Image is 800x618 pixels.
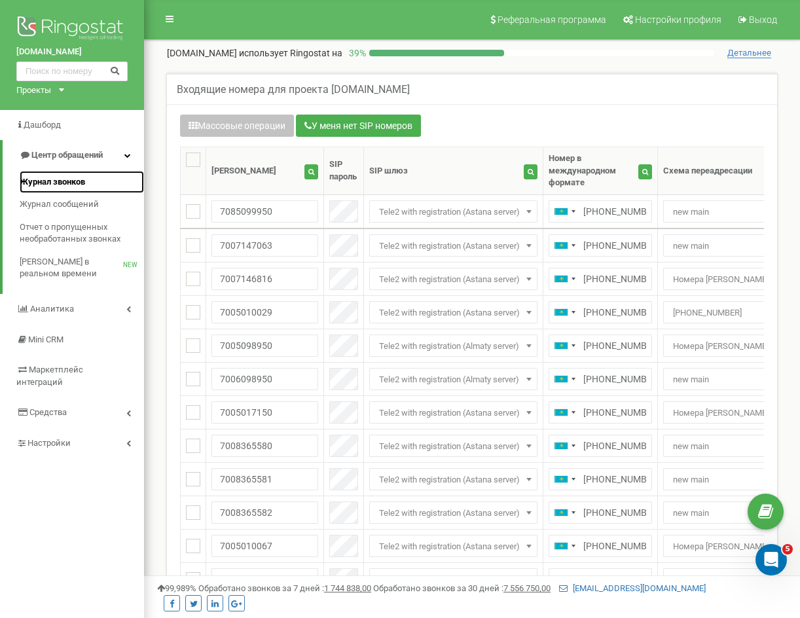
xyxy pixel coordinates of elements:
[374,270,533,289] span: Tele2 with registration (Astana server)
[324,583,371,593] u: 1 744 838,00
[211,165,276,177] div: [PERSON_NAME]
[20,176,85,189] span: Журнал звонков
[324,147,364,195] th: SIP пароль
[369,335,537,357] span: Tele2 with registration (Almaty server)
[549,268,652,290] input: 8 (771) 000 9998
[26,115,236,160] p: Чем мы можем помочь?
[225,21,249,45] div: Закрыть
[87,409,174,461] button: Чат
[19,359,243,397] div: API Ringostat. API-запрос соединения 2х номеров
[374,371,533,389] span: Tele2 with registration (Almaty server)
[374,304,533,322] span: Tele2 with registration (Astana server)
[27,364,219,391] div: API Ringostat. API-запрос соединения 2х номеров
[19,327,243,354] button: Поиск по статьям
[755,544,787,575] iframe: Intercom live chat
[29,407,67,417] span: Средства
[549,468,652,490] input: 8 (771) 000 9998
[369,568,537,591] span: Tele2 with registration (Astana server)
[107,220,164,234] div: • 17 ч назад
[374,537,533,556] span: Tele2 with registration (Astana server)
[559,583,706,593] a: [EMAIL_ADDRESS][DOMAIN_NAME]
[157,583,196,593] span: 99,989%
[20,251,144,285] a: [PERSON_NAME] в реальном времениNEW
[180,115,294,137] button: Массовые операции
[19,397,243,421] div: AI. Общая информация и стоимость
[549,368,652,390] input: 8 (771) 000 9998
[635,14,721,25] span: Настройки профиля
[549,401,652,424] input: 8 (771) 000 9998
[549,536,579,556] div: Telephone country code
[782,544,793,554] span: 5
[549,302,579,323] div: Telephone country code
[374,203,533,221] span: Tele2 with registration (Astana server)
[27,334,119,348] span: Поиск по статьям
[24,120,61,130] span: Дашборд
[549,201,579,222] div: Telephone country code
[374,404,533,422] span: Tele2 with registration (Astana server)
[369,435,537,457] span: Tele2 with registration (Astana server)
[549,469,579,490] div: Telephone country code
[20,256,123,280] span: [PERSON_NAME] в реальном времени
[27,263,219,276] div: Отправить сообщение
[16,365,83,387] span: Маркетплейс интеграций
[27,438,71,448] span: Настройки
[727,48,771,58] span: Детальнее
[31,150,103,160] span: Центр обращений
[22,441,65,450] span: Главная
[28,335,64,344] span: Mini CRM
[369,368,537,390] span: Tele2 with registration (Almaty server)
[369,501,537,524] span: Tele2 with registration (Astana server)
[20,171,144,194] a: Журнал звонков
[663,165,752,177] div: Схема переадресации
[175,409,262,461] button: Помощь
[549,335,579,356] div: Telephone country code
[198,441,238,450] span: Помощь
[369,401,537,424] span: Tele2 with registration (Astana server)
[239,48,342,58] span: использует Ringostat на
[20,216,144,251] a: Отчет о пропущенных необработанных звонках
[549,200,652,223] input: 8 (771) 000 9998
[369,234,537,257] span: Tele2 with registration (Astana server)
[503,583,551,593] u: 7 556 750,00
[167,46,342,60] p: [DOMAIN_NAME]
[549,153,638,189] div: Номер в международном формате
[190,21,216,47] img: Profile image for Valeriia
[549,402,579,423] div: Telephone country code
[16,62,128,81] input: Поиск по номеру
[549,369,579,390] div: Telephone country code
[13,251,249,315] div: Отправить сообщениеОбычно мы отвечаем в течение менее минуты
[198,583,371,593] span: Обработано звонков за 7 дней :
[177,84,410,96] h5: Входящие номера для проекта [DOMAIN_NAME]
[16,84,51,97] div: Проекты
[16,13,128,46] img: Ringostat logo
[374,504,533,522] span: Tele2 with registration (Astana server)
[369,301,537,323] span: Tele2 with registration (Astana server)
[26,93,236,115] p: Привет! 👋
[20,198,99,211] span: Журнал сообщений
[296,115,421,137] button: У меня нет SIP номеров
[13,176,249,245] div: Недавние сообщенияProfile image for OleksandrГотово 🤝Oleksandr•17 ч назад
[549,435,579,456] div: Telephone country code
[369,535,537,557] span: Tele2 with registration (Astana server)
[27,207,53,233] img: Profile image for Oleksandr
[122,441,139,450] span: Чат
[498,14,606,25] span: Реферальная программа
[20,221,137,245] span: Отчет о пропущенных необработанных звонках
[58,220,105,234] div: Oleksandr
[27,276,219,304] div: Обычно мы отвечаем в течение менее минуты
[549,234,652,257] input: 8 (771) 000 9998
[369,468,537,490] span: Tele2 with registration (Astana server)
[374,437,533,456] span: Tele2 with registration (Astana server)
[140,21,166,47] img: Profile image for Daria
[374,237,533,255] span: Tele2 with registration (Astana server)
[549,235,579,256] div: Telephone country code
[342,46,369,60] p: 39 %
[374,337,533,355] span: Tele2 with registration (Almaty server)
[14,196,248,244] div: Profile image for OleksandrГотово 🤝Oleksandr•17 ч назад
[549,435,652,457] input: 8 (771) 000 9998
[16,46,128,58] a: [DOMAIN_NAME]
[549,502,579,523] div: Telephone country code
[369,200,537,223] span: Tele2 with registration (Astana server)
[27,402,219,416] div: AI. Общая информация и стоимость
[373,583,551,593] span: Обработано звонков за 30 дней :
